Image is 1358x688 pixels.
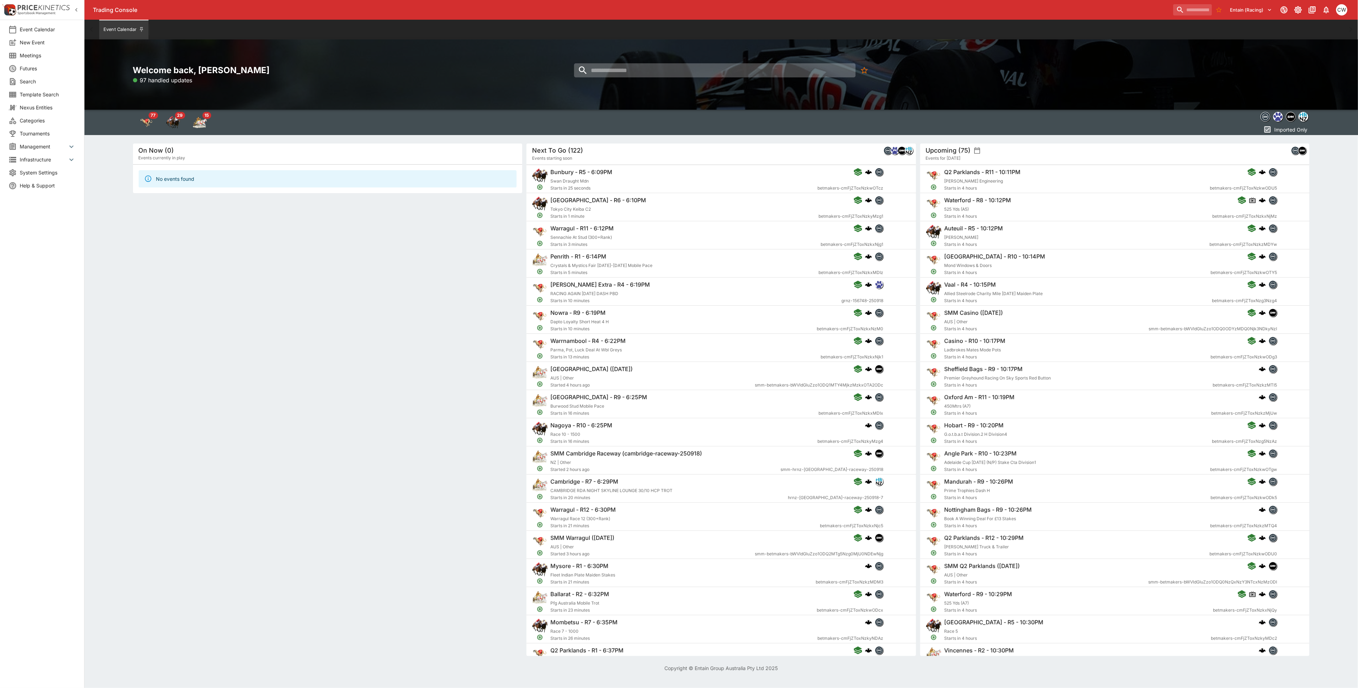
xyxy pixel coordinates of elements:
[133,65,523,76] h2: Welcome back, [PERSON_NAME]
[20,156,67,163] span: Infrastructure
[537,212,543,218] svg: Open
[944,291,1043,296] span: Allied Steelrode Charity Mile [DATE] Maiden Plate
[532,146,583,154] h5: Next To Go (122)
[532,155,572,162] span: Events starting soon
[944,197,1011,204] h6: Waterford - R8 - 10:12PM
[532,308,548,324] img: greyhound_racing.png
[1259,365,1266,372] img: logo-cerberus.svg
[755,382,883,389] span: smm-betmakers-bWVldGluZzo1ODQ1MTY4MjkzMzkxOTA2ODc
[858,63,872,77] button: No Bookmarks
[944,365,1023,373] h6: Sheffield Bags - R9 - 10:17PM
[20,104,76,111] span: Nexus Entities
[884,146,892,155] div: betmakers
[926,505,941,521] img: greyhound_racing.png
[944,281,996,288] h6: Vaal - R4 - 10:15PM
[1259,110,1310,124] div: Event type filters
[875,506,883,514] img: betmakers.png
[1291,147,1299,154] img: betmakers.png
[550,478,618,485] h6: Cambridge - R7 - 6:29PM
[944,422,1004,429] h6: Hobart - R9 - 10:20PM
[944,213,1212,220] span: Starts in 4 hours
[944,394,1015,401] h6: Oxford Am - R11 - 10:19PM
[1269,224,1277,232] div: betmakers
[1320,4,1333,16] button: Notifications
[1211,635,1277,642] span: betmakers-cmFjZToxNzkyMDc2
[550,185,817,192] span: Starts in 25 seconds
[1259,281,1266,288] img: logo-cerberus.svg
[1211,353,1277,361] span: betmakers-cmFjZToxNzkwODg3
[18,12,56,15] img: Sportsbook Management
[944,263,992,268] span: Mond Windows & Doors
[926,646,941,662] img: harness_racing.png
[926,393,941,408] img: greyhound_racing.png
[550,394,647,401] h6: [GEOGRAPHIC_DATA] - R9 - 6:25PM
[537,268,543,275] svg: Open
[532,646,548,662] img: greyhound_racing.png
[139,146,174,154] h5: On Now (0)
[816,579,883,586] span: betmakers-cmFjZToxNzkzMDM3
[532,421,548,437] img: horse_racing.png
[891,147,899,154] img: grnz.png
[944,506,1032,514] h6: Nottingham Bags - R9 - 10:26PM
[1286,112,1295,121] img: samemeetingmulti.png
[532,562,548,577] img: horse_racing.png
[1269,534,1277,542] img: betmakers.png
[20,26,76,33] span: Event Calendar
[1269,421,1277,429] img: betmakers.png
[1149,325,1277,332] span: smm-betmakers-bWVldGluZzo1ODQ0ODYzMDQ0Njk3NDkyNzI
[865,619,872,626] img: logo-cerberus.svg
[875,224,883,232] div: betmakers
[755,550,883,558] span: smm-betmakers-bWVldGluZzo1ODQ2MTg5Nzg0MjU0NDEwNjg
[550,281,650,288] h6: [PERSON_NAME] Extra - R4 - 6:19PM
[1298,146,1307,155] div: samemeetingmulti
[926,449,941,465] img: greyhound_racing.png
[20,143,67,150] span: Management
[944,297,1212,304] span: Starts in 4 hours
[550,291,618,296] span: RACING AGAIN [DATE] DASH PBD
[1259,394,1266,401] img: logo-cerberus.svg
[926,224,941,240] img: horse_racing.png
[532,365,548,380] img: harness_racing.png
[944,562,1020,570] h6: SMM Q2 Parklands ([DATE])
[865,337,872,344] img: logo-cerberus.svg
[944,269,1211,276] span: Starts in 4 hours
[1275,126,1308,133] p: Imported Only
[926,196,941,211] img: greyhound_racing.png
[865,647,872,654] img: logo-cerberus.svg
[865,534,872,541] img: logo-cerberus.svg
[944,647,1014,654] h6: Vincennes - R2 - 10:30PM
[550,450,702,457] h6: SMM Cambridge Raceway (cambridge-raceway-250918)
[926,590,941,605] img: greyhound_racing.png
[1269,309,1277,317] img: samemeetingmulti.png
[1259,197,1266,204] div: cerberus
[1259,253,1266,260] div: cerberus
[1261,124,1310,135] button: Imported Only
[550,365,633,373] h6: [GEOGRAPHIC_DATA] ([DATE])
[1261,112,1270,121] img: betmakers.png
[817,635,883,642] span: betmakers-cmFjZToxNzkyNDAz
[930,240,937,247] svg: Open
[1269,646,1277,654] img: betmakers.png
[875,252,883,261] div: betmakers
[944,185,1210,192] span: Starts in 4 hours
[1269,168,1277,176] div: betmakers
[537,184,543,190] svg: Open
[926,168,941,183] img: greyhound_racing.png
[166,115,180,129] img: horse_racing
[550,263,652,268] span: Crystals & Mystics Fair [DATE]-[DATE] Mobile Pace
[1212,213,1277,220] span: betmakers-cmFjZToxNzkxNjMz
[1211,269,1277,276] span: betmakers-cmFjZToxNzkwOTY5
[1209,550,1277,558] span: betmakers-cmFjZToxNzkwODU0
[550,213,819,220] span: Starts in 1 minute
[1269,196,1277,204] div: betmakers
[550,178,589,184] span: Swan Draught Mdn
[926,421,941,437] img: greyhound_racing.png
[532,477,548,493] img: harness_racing.png
[944,337,1005,345] h6: Casino - R10 - 10:17PM
[817,607,883,614] span: betmakers-cmFjZToxNzkwODcx
[875,450,883,457] img: samemeetingmulti.png
[865,225,872,232] img: logo-cerberus.svg
[1213,607,1277,614] span: betmakers-cmFjZToxNzkxNjQy
[139,154,185,161] span: Events currently in play
[821,353,883,361] span: betmakers-cmFjZToxNzkxNjk1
